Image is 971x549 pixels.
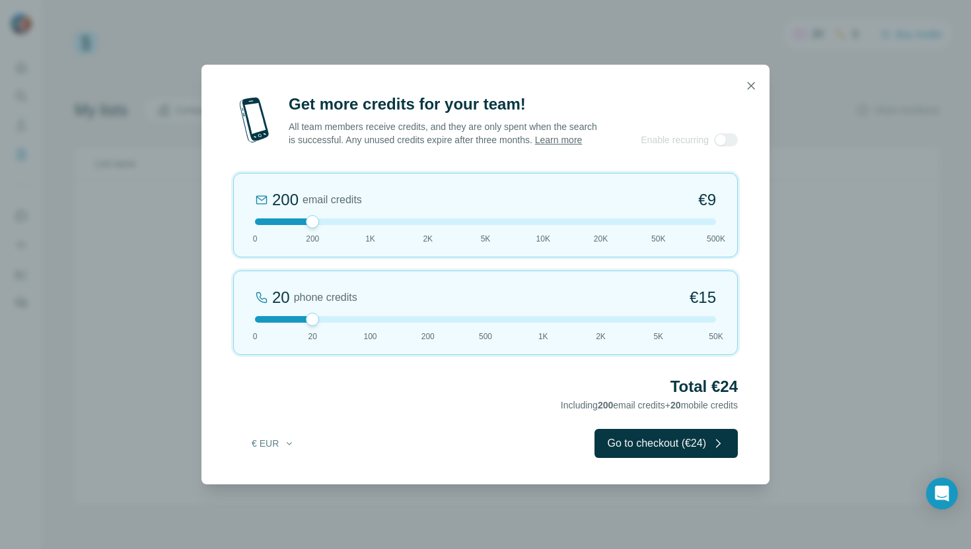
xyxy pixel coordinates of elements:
[289,120,598,146] p: All team members receive credits, and they are only spent when the search is successful. Any unus...
[233,376,738,397] h2: Total €24
[535,135,583,145] a: Learn more
[690,287,716,308] span: €15
[561,400,738,410] span: Including email credits + mobile credits
[365,233,375,245] span: 1K
[698,189,716,210] span: €9
[598,400,613,410] span: 200
[421,331,435,342] span: 200
[594,429,738,458] button: Go to checkout (€24)
[272,287,290,308] div: 20
[423,233,433,245] span: 2K
[651,233,665,245] span: 50K
[481,233,491,245] span: 5K
[641,133,709,146] span: Enable recurring
[926,478,958,509] div: Open Intercom Messenger
[707,233,725,245] span: 500K
[303,192,362,208] span: email credits
[294,290,357,306] span: phone credits
[653,331,663,342] span: 5K
[363,331,377,342] span: 100
[479,331,492,342] span: 500
[253,331,258,342] span: 0
[594,233,608,245] span: 20K
[670,400,681,410] span: 20
[596,331,606,342] span: 2K
[306,233,319,245] span: 200
[233,94,275,146] img: mobile-phone
[272,189,299,210] div: 200
[242,432,304,455] button: € EUR
[308,331,317,342] span: 20
[253,233,258,245] span: 0
[709,331,723,342] span: 50K
[536,233,550,245] span: 10K
[538,331,548,342] span: 1K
